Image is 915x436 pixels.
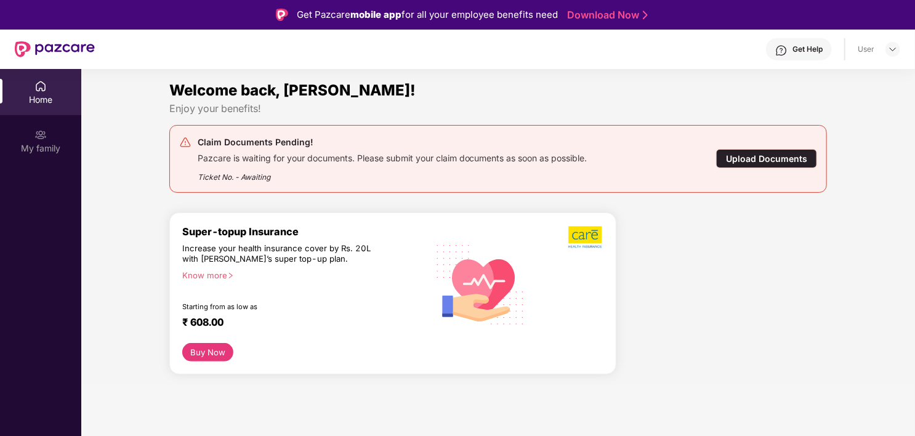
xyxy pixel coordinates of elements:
[198,150,587,164] div: Pazcare is waiting for your documents. Please submit your claim documents as soon as possible.
[198,164,587,183] div: Ticket No. - Awaiting
[276,9,288,21] img: Logo
[179,136,191,148] img: svg+xml;base64,PHN2ZyB4bWxucz0iaHR0cDovL3d3dy53My5vcmcvMjAwMC9zdmciIHdpZHRoPSIyNCIgaGVpZ2h0PSIyNC...
[428,230,533,337] img: svg+xml;base64,PHN2ZyB4bWxucz0iaHR0cDovL3d3dy53My5vcmcvMjAwMC9zdmciIHhtbG5zOnhsaW5rPSJodHRwOi8vd3...
[568,225,603,249] img: b5dec4f62d2307b9de63beb79f102df3.png
[227,272,234,279] span: right
[792,44,823,54] div: Get Help
[182,243,375,265] div: Increase your health insurance cover by Rs. 20L with [PERSON_NAME]’s super top-up plan.
[182,316,416,331] div: ₹ 608.00
[350,9,401,20] strong: mobile app
[716,149,817,168] div: Upload Documents
[888,44,898,54] img: svg+xml;base64,PHN2ZyBpZD0iRHJvcGRvd24tMzJ4MzIiIHhtbG5zPSJodHRwOi8vd3d3LnczLm9yZy8yMDAwL3N2ZyIgd2...
[15,41,95,57] img: New Pazcare Logo
[198,135,587,150] div: Claim Documents Pending!
[182,225,428,238] div: Super-topup Insurance
[182,270,421,279] div: Know more
[169,102,828,115] div: Enjoy your benefits!
[182,343,233,361] button: Buy Now
[567,9,644,22] a: Download Now
[34,80,47,92] img: svg+xml;base64,PHN2ZyBpZD0iSG9tZSIgeG1sbnM9Imh0dHA6Ly93d3cudzMub3JnLzIwMDAvc3ZnIiB3aWR0aD0iMjAiIG...
[775,44,788,57] img: svg+xml;base64,PHN2ZyBpZD0iSGVscC0zMngzMiIgeG1sbnM9Imh0dHA6Ly93d3cudzMub3JnLzIwMDAvc3ZnIiB3aWR0aD...
[643,9,648,22] img: Stroke
[34,129,47,141] img: svg+xml;base64,PHN2ZyB3aWR0aD0iMjAiIGhlaWdodD0iMjAiIHZpZXdCb3g9IjAgMCAyMCAyMCIgZmlsbD0ibm9uZSIgeG...
[858,44,874,54] div: User
[297,7,558,22] div: Get Pazcare for all your employee benefits need
[182,302,376,311] div: Starting from as low as
[169,81,416,99] span: Welcome back, [PERSON_NAME]!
